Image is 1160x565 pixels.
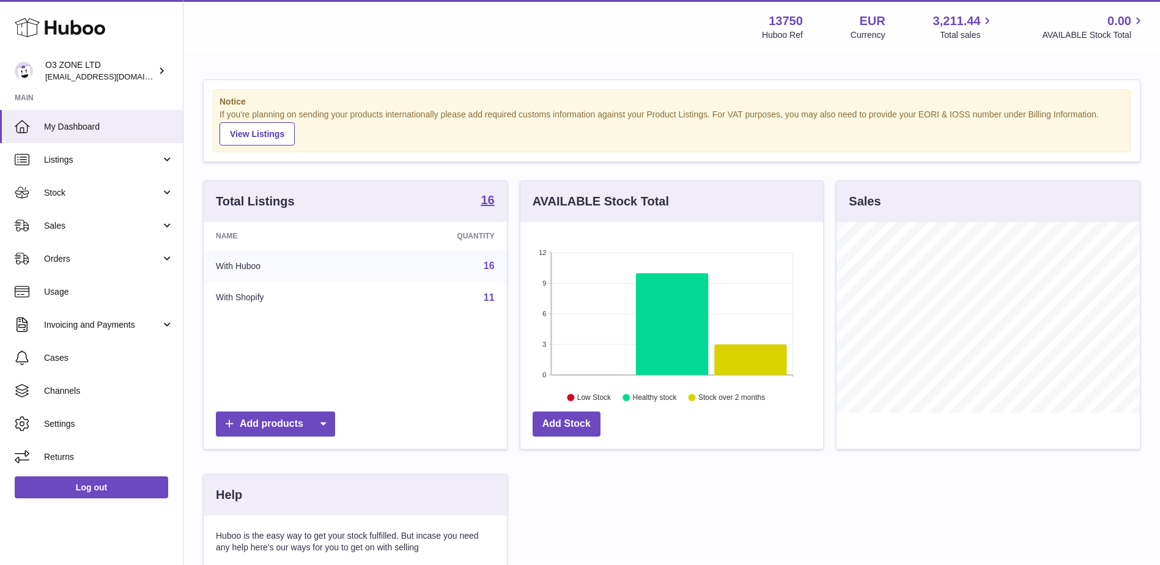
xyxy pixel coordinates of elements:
span: Settings [44,418,174,430]
text: Stock over 2 months [698,393,765,402]
text: 0 [542,371,546,379]
span: Cases [44,352,174,364]
text: 6 [542,310,546,317]
strong: Notice [220,96,1124,108]
td: With Shopify [204,282,367,314]
a: 11 [484,292,495,303]
a: 0.00 AVAILABLE Stock Total [1042,13,1145,41]
span: [EMAIL_ADDRESS][DOMAIN_NAME] [45,72,180,81]
strong: 13750 [769,13,803,29]
text: Healthy stock [632,393,677,402]
span: Sales [44,220,161,232]
th: Name [204,222,367,250]
img: hello@o3zoneltd.co.uk [15,62,33,80]
a: 3,211.44 Total sales [933,13,995,41]
h3: Sales [849,193,881,210]
span: 0.00 [1107,13,1131,29]
a: View Listings [220,122,295,146]
div: If you're planning on sending your products internationally please add required customs informati... [220,109,1124,146]
a: 16 [481,194,494,209]
h3: Help [216,487,242,503]
span: Channels [44,385,174,397]
span: AVAILABLE Stock Total [1042,29,1145,41]
a: 16 [484,260,495,271]
span: My Dashboard [44,121,174,133]
span: Total sales [940,29,994,41]
a: Add Stock [533,412,600,437]
td: With Huboo [204,250,367,282]
span: 3,211.44 [933,13,981,29]
span: Usage [44,286,174,298]
text: 9 [542,279,546,287]
span: Invoicing and Payments [44,319,161,331]
div: Currency [851,29,885,41]
span: Stock [44,187,161,199]
div: O3 ZONE LTD [45,59,155,83]
span: Orders [44,253,161,265]
a: Add products [216,412,335,437]
text: Low Stock [577,393,611,402]
p: Huboo is the easy way to get your stock fulfilled. But incase you need any help here's our ways f... [216,530,495,553]
strong: EUR [859,13,885,29]
div: Huboo Ref [762,29,803,41]
span: Returns [44,451,174,463]
text: 3 [542,341,546,348]
text: 12 [539,249,546,256]
h3: AVAILABLE Stock Total [533,193,669,210]
th: Quantity [367,222,506,250]
h3: Total Listings [216,193,295,210]
strong: 16 [481,194,494,206]
a: Log out [15,476,168,498]
span: Listings [44,154,161,166]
